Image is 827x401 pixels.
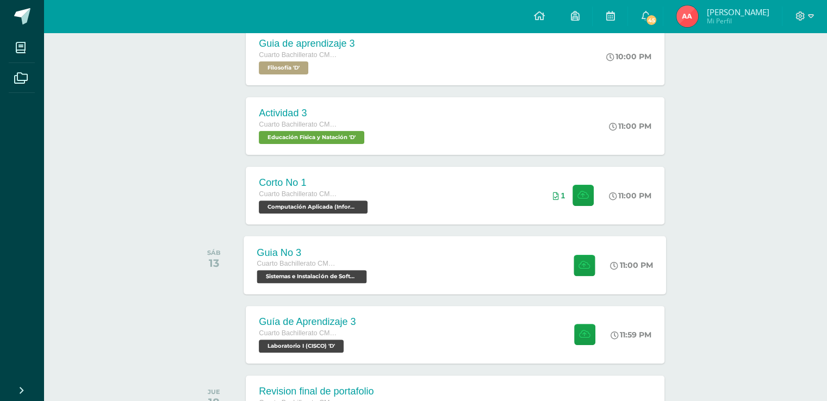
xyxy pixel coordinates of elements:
[207,256,221,270] div: 13
[561,191,565,200] span: 1
[259,131,364,144] span: Educación Física y Natación 'D'
[259,177,370,189] div: Corto No 1
[259,61,308,74] span: Filosofía 'D'
[259,200,368,214] span: Computación Aplicada (Informática) 'D'
[706,16,769,26] span: Mi Perfil
[259,38,355,49] div: Guia de aprendizaje 3
[611,260,654,270] div: 11:00 PM
[259,340,344,353] span: Laboratorio I (CISCO) 'D'
[706,7,769,17] span: [PERSON_NAME]
[259,190,340,198] span: Cuarto Bachillerato CMP Bachillerato en CCLL con Orientación en Computación
[609,191,651,200] div: 11:00 PM
[257,260,340,267] span: Cuarto Bachillerato CMP Bachillerato en CCLL con Orientación en Computación
[259,121,340,128] span: Cuarto Bachillerato CMP Bachillerato en CCLL con Orientación en Computación
[259,386,374,397] div: Revision final de portafolio
[259,51,340,59] span: Cuarto Bachillerato CMP Bachillerato en CCLL con Orientación en Computación
[676,5,698,27] img: a29b45f037ba2b70c1dce2fc68203a16.png
[208,388,220,396] div: JUE
[611,330,651,340] div: 11:59 PM
[207,249,221,256] div: SÁB
[606,52,651,61] div: 10:00 PM
[552,191,565,200] div: Archivos entregados
[259,329,340,337] span: Cuarto Bachillerato CMP Bachillerato en CCLL con Orientación en Computación
[257,247,370,258] div: Guia No 3
[259,108,367,119] div: Actividad 3
[645,14,657,26] span: 45
[259,316,356,328] div: Guía de Aprendizaje 3
[257,270,367,283] span: Sistemas e Instalación de Software (Desarrollo de Software) 'D'
[609,121,651,131] div: 11:00 PM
